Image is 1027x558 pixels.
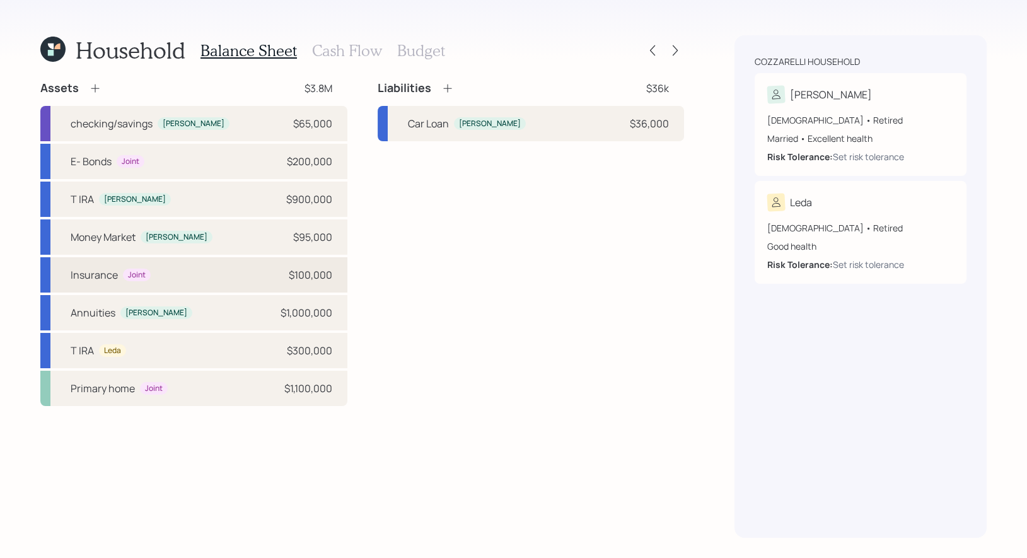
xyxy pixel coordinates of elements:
[397,42,445,60] h3: Budget
[767,151,833,163] b: Risk Tolerance:
[71,154,112,169] div: E- Bonds
[122,156,139,167] div: Joint
[767,240,954,253] div: Good health
[312,42,382,60] h3: Cash Flow
[71,381,135,396] div: Primary home
[104,346,121,356] div: Leda
[287,343,332,358] div: $300,000
[286,192,332,207] div: $900,000
[125,308,187,318] div: [PERSON_NAME]
[289,267,332,282] div: $100,000
[128,270,146,281] div: Joint
[284,381,332,396] div: $1,100,000
[378,81,431,95] h4: Liabilities
[71,343,94,358] div: T IRA
[287,154,332,169] div: $200,000
[71,230,136,245] div: Money Market
[767,259,833,270] b: Risk Tolerance:
[40,81,79,95] h4: Assets
[76,37,185,64] h1: Household
[767,221,954,235] div: [DEMOGRAPHIC_DATA] • Retired
[293,116,332,131] div: $65,000
[755,55,860,68] div: Cozzarelli household
[408,116,449,131] div: Car Loan
[293,230,332,245] div: $95,000
[145,383,163,394] div: Joint
[71,267,118,282] div: Insurance
[833,258,904,271] div: Set risk tolerance
[790,87,872,102] div: [PERSON_NAME]
[71,116,153,131] div: checking/savings
[200,42,297,60] h3: Balance Sheet
[833,150,904,163] div: Set risk tolerance
[646,81,669,96] div: $36k
[767,113,954,127] div: [DEMOGRAPHIC_DATA] • Retired
[71,305,115,320] div: Annuities
[281,305,332,320] div: $1,000,000
[790,195,812,210] div: Leda
[459,119,521,129] div: [PERSON_NAME]
[71,192,94,207] div: T IRA
[630,116,669,131] div: $36,000
[767,132,954,145] div: Married • Excellent health
[146,232,207,243] div: [PERSON_NAME]
[104,194,166,205] div: [PERSON_NAME]
[163,119,224,129] div: [PERSON_NAME]
[305,81,332,96] div: $3.8M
